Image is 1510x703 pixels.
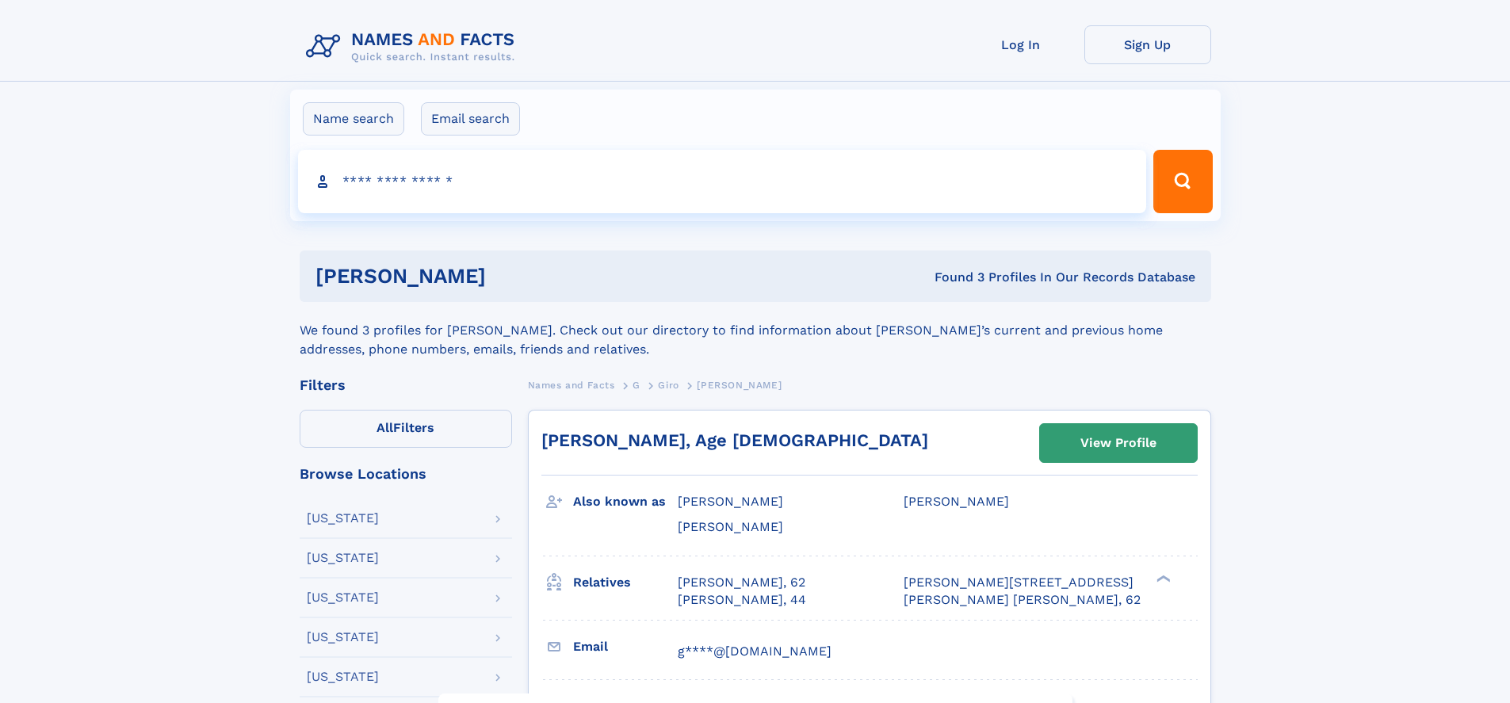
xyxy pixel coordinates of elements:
span: [PERSON_NAME] [697,380,782,391]
input: search input [298,150,1147,213]
div: [US_STATE] [307,631,379,644]
a: [PERSON_NAME][STREET_ADDRESS] [904,574,1133,591]
span: G [633,380,640,391]
a: [PERSON_NAME] [PERSON_NAME], 62 [904,591,1141,609]
h3: Relatives [573,569,678,596]
span: [PERSON_NAME] [678,494,783,509]
h3: Email [573,633,678,660]
a: [PERSON_NAME], 62 [678,574,805,591]
a: Sign Up [1084,25,1211,64]
span: All [377,420,393,435]
div: Found 3 Profiles In Our Records Database [710,269,1195,286]
button: Search Button [1153,150,1212,213]
div: [US_STATE] [307,591,379,604]
a: View Profile [1040,424,1197,462]
span: [PERSON_NAME] [904,494,1009,509]
a: Names and Facts [528,375,615,395]
a: Giro [658,375,679,395]
label: Name search [303,102,404,136]
div: We found 3 profiles for [PERSON_NAME]. Check out our directory to find information about [PERSON_... [300,302,1211,359]
label: Filters [300,410,512,448]
a: [PERSON_NAME], Age [DEMOGRAPHIC_DATA] [541,430,928,450]
div: View Profile [1080,425,1156,461]
span: Giro [658,380,679,391]
h3: Also known as [573,488,678,515]
div: [US_STATE] [307,671,379,683]
a: [PERSON_NAME], 44 [678,591,806,609]
h1: [PERSON_NAME] [315,266,710,286]
div: [US_STATE] [307,512,379,525]
div: ❯ [1153,573,1172,583]
div: Filters [300,378,512,392]
span: [PERSON_NAME] [678,519,783,534]
a: G [633,375,640,395]
img: Logo Names and Facts [300,25,528,68]
label: Email search [421,102,520,136]
a: Log In [958,25,1084,64]
div: [US_STATE] [307,552,379,564]
div: Browse Locations [300,467,512,481]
